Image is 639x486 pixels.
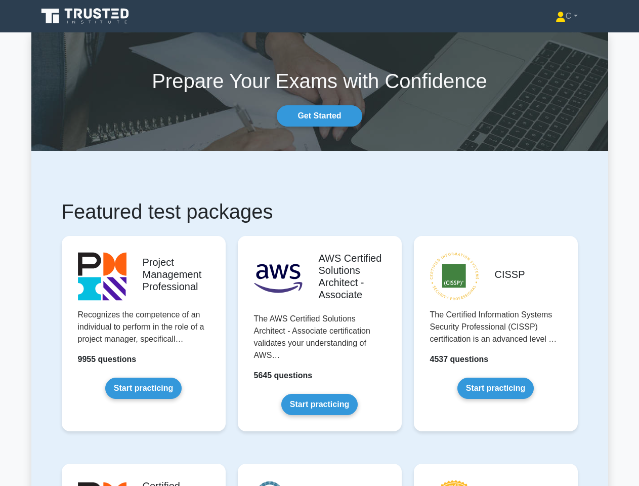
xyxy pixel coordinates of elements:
[531,6,602,26] a: C
[62,199,578,224] h1: Featured test packages
[277,105,362,127] a: Get Started
[31,69,608,93] h1: Prepare Your Exams with Confidence
[281,394,358,415] a: Start practicing
[105,378,182,399] a: Start practicing
[457,378,534,399] a: Start practicing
